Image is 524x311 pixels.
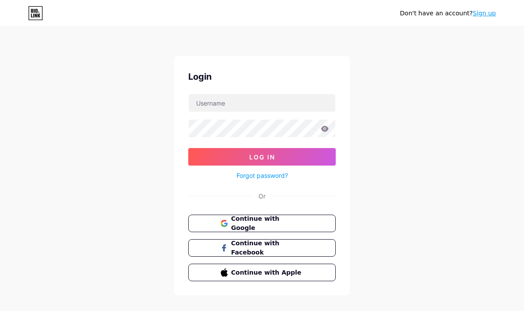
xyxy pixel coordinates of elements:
[188,148,336,166] button: Log In
[237,171,288,180] a: Forgot password?
[188,215,336,232] button: Continue with Google
[188,239,336,257] button: Continue with Facebook
[473,10,496,17] a: Sign up
[188,70,336,83] div: Login
[400,9,496,18] div: Don't have an account?
[188,264,336,281] button: Continue with Apple
[231,239,304,257] span: Continue with Facebook
[189,94,335,112] input: Username
[258,191,266,201] div: Or
[249,153,275,161] span: Log In
[231,268,304,277] span: Continue with Apple
[231,214,304,233] span: Continue with Google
